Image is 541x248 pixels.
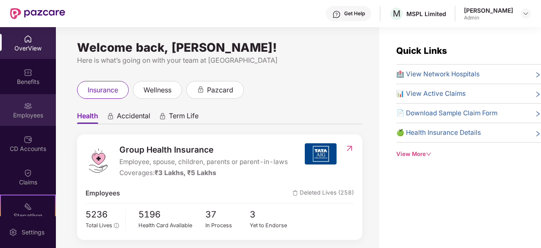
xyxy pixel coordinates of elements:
[293,190,298,196] img: deleteIcon
[250,221,295,230] div: Yet to Endorse
[88,85,118,95] span: insurance
[396,128,481,138] span: 🍏 Health Insurance Details
[1,212,55,220] div: Stepathon
[393,8,400,19] span: M
[77,55,362,66] div: Here is what’s going on with your team at [GEOGRAPHIC_DATA]
[24,135,32,144] img: svg+xml;base64,PHN2ZyBpZD0iQ0RfQWNjb3VudHMiIGRhdGEtbmFtZT0iQ0QgQWNjb3VudHMiIHhtbG5zPSJodHRwOi8vd3...
[396,45,447,56] span: Quick Links
[144,85,171,95] span: wellness
[77,44,362,51] div: Welcome back, [PERSON_NAME]!
[396,108,497,118] span: 📄 Download Sample Claim Form
[119,157,288,167] span: Employee, spouse, children, parents or parent-in-laws
[169,111,199,124] span: Term Life
[522,10,529,17] img: svg+xml;base64,PHN2ZyBpZD0iRHJvcGRvd24tMzJ4MzIiIHhtbG5zPSJodHRwOi8vd3d3LnczLm9yZy8yMDAwL3N2ZyIgd2...
[77,111,98,124] span: Health
[86,222,112,228] span: Total Lives
[305,143,337,164] img: insurerIcon
[138,221,205,230] div: Health Card Available
[119,168,288,178] div: Coverages:
[19,228,47,237] div: Settings
[406,10,446,18] div: MSPL Limited
[119,143,288,156] span: Group Health Insurance
[293,188,354,198] span: Deleted Lives (258)
[24,35,32,43] img: svg+xml;base64,PHN2ZyBpZD0iSG9tZSIgeG1sbnM9Imh0dHA6Ly93d3cudzMub3JnLzIwMDAvc3ZnIiB3aWR0aD0iMjAiIG...
[24,68,32,77] img: svg+xml;base64,PHN2ZyBpZD0iQmVuZWZpdHMiIHhtbG5zPSJodHRwOi8vd3d3LnczLm9yZy8yMDAwL3N2ZyIgd2lkdGg9Ij...
[9,228,17,237] img: svg+xml;base64,PHN2ZyBpZD0iU2V0dGluZy0yMHgyMCIgeG1sbnM9Imh0dHA6Ly93d3cudzMub3JnLzIwMDAvc3ZnIiB3aW...
[250,208,295,222] span: 3
[24,202,32,211] img: svg+xml;base64,PHN2ZyB4bWxucz0iaHR0cDovL3d3dy53My5vcmcvMjAwMC9zdmciIHdpZHRoPSIyMSIgaGVpZ2h0PSIyMC...
[396,89,466,99] span: 📊 View Active Claims
[86,148,111,173] img: logo
[86,188,120,198] span: Employees
[464,6,513,14] div: [PERSON_NAME]
[159,112,166,120] div: animation
[24,169,32,177] img: svg+xml;base64,PHN2ZyBpZD0iQ2xhaW0iIHhtbG5zPSJodHRwOi8vd3d3LnczLm9yZy8yMDAwL3N2ZyIgd2lkdGg9IjIwIi...
[345,144,354,153] img: RedirectIcon
[107,112,114,120] div: animation
[138,208,205,222] span: 5196
[464,14,513,21] div: Admin
[155,169,216,177] span: ₹3 Lakhs, ₹5 Lakhs
[86,208,119,222] span: 5236
[344,10,365,17] div: Get Help
[10,8,65,19] img: New Pazcare Logo
[426,151,431,157] span: down
[535,129,541,138] span: right
[117,111,150,124] span: Accidental
[332,10,341,19] img: svg+xml;base64,PHN2ZyBpZD0iSGVscC0zMngzMiIgeG1sbnM9Imh0dHA6Ly93d3cudzMub3JnLzIwMDAvc3ZnIiB3aWR0aD...
[205,208,250,222] span: 37
[535,110,541,118] span: right
[114,223,119,228] span: info-circle
[396,150,541,159] div: View More
[205,221,250,230] div: In Process
[396,69,480,79] span: 🏥 View Network Hospitals
[24,102,32,110] img: svg+xml;base64,PHN2ZyBpZD0iRW1wbG95ZWVzIiB4bWxucz0iaHR0cDovL3d3dy53My5vcmcvMjAwMC9zdmciIHdpZHRoPS...
[197,86,204,93] div: animation
[207,85,233,95] span: pazcard
[535,71,541,79] span: right
[535,90,541,99] span: right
